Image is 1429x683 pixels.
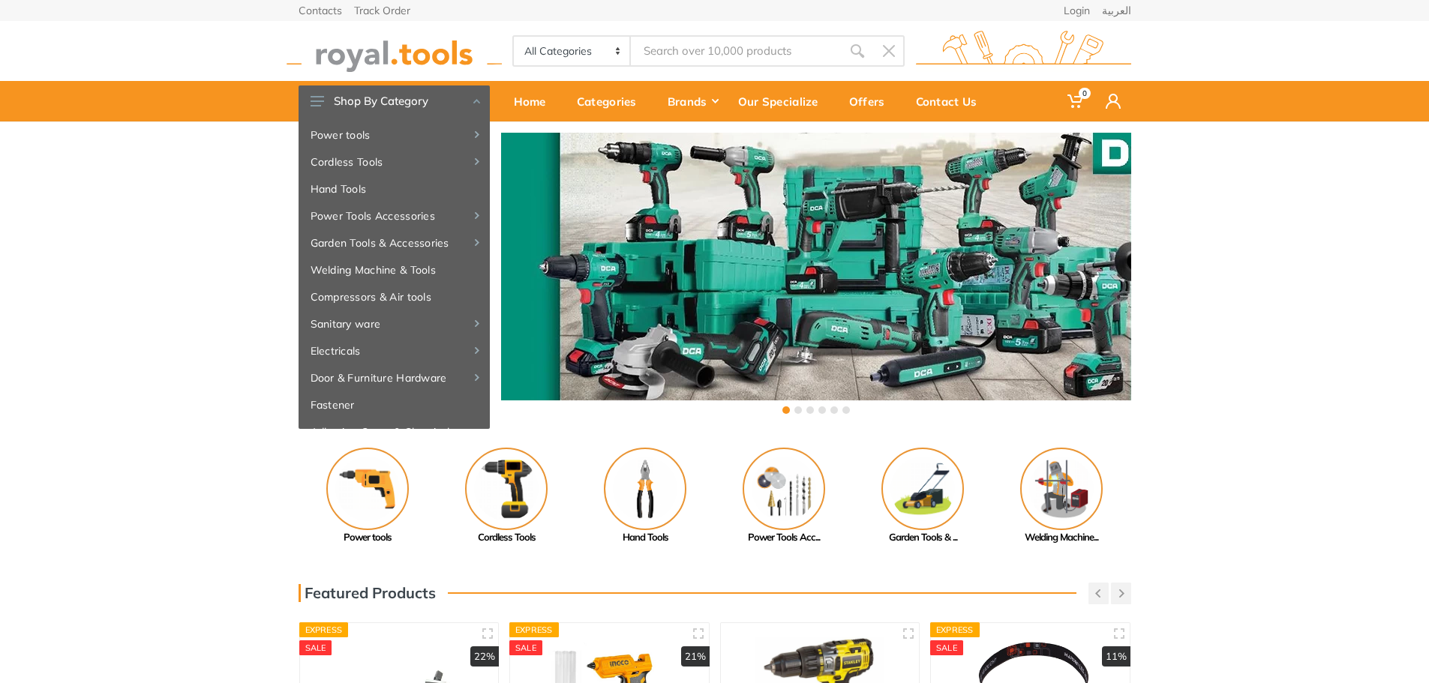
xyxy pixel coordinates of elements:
a: Power tools [299,448,437,545]
img: Royal - Garden Tools & Accessories [881,448,964,530]
img: royal.tools Logo [287,31,502,72]
div: SALE [299,640,332,655]
div: Contact Us [905,85,998,117]
div: Express [299,622,349,637]
a: Welding Machine & Tools [299,256,490,283]
a: Home [503,81,566,121]
a: Power Tools Acc... [715,448,854,545]
div: Brands [657,85,728,117]
a: Hand Tools [576,448,715,545]
a: Power Tools Accessories [299,202,490,229]
img: Royal - Power Tools Accessories [743,448,825,530]
img: Royal - Welding Machine & Tools [1020,448,1103,530]
div: SALE [509,640,542,655]
a: Electricals [299,337,490,364]
a: Fastener [299,391,490,418]
a: Cordless Tools [299,148,490,175]
div: Express [930,622,980,637]
a: Track Order [354,5,410,16]
div: Cordless Tools [437,530,576,545]
span: 0 [1079,88,1091,99]
a: Cordless Tools [437,448,576,545]
a: Contact Us [905,81,998,121]
a: Garden Tools & ... [854,448,992,545]
a: Hand Tools [299,175,490,202]
a: Welding Machine... [992,448,1131,545]
a: Adhesive, Spray & Chemical [299,418,490,445]
div: Categories [566,85,657,117]
img: Royal - Power tools [326,448,409,530]
div: 21% [681,646,710,667]
div: Welding Machine... [992,530,1131,545]
div: Garden Tools & ... [854,530,992,545]
button: Shop By Category [299,85,490,117]
div: Home [503,85,566,117]
img: Royal - Hand Tools [604,448,686,530]
a: 0 [1057,81,1095,121]
a: Login [1064,5,1090,16]
a: Compressors & Air tools [299,283,490,310]
a: Our Specialize [728,81,839,121]
h3: Featured Products [299,584,436,602]
a: Power tools [299,121,490,148]
a: Offers [839,81,905,121]
a: Categories [566,81,657,121]
div: Power tools [299,530,437,545]
div: 22% [470,646,499,667]
div: 11% [1102,646,1130,667]
div: Power Tools Acc... [715,530,854,545]
a: Sanitary ware [299,310,490,337]
img: Royal - Cordless Tools [465,448,548,530]
div: Offers [839,85,905,117]
input: Site search [631,35,841,67]
div: Express [509,622,559,637]
div: SALE [930,640,963,655]
a: Door & Furniture Hardware [299,364,490,391]
a: العربية [1102,5,1131,16]
a: Garden Tools & Accessories [299,229,490,256]
img: royal.tools Logo [916,31,1131,72]
div: Hand Tools [576,530,715,545]
a: Contacts [299,5,342,16]
div: Our Specialize [728,85,839,117]
select: Category [514,37,632,65]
